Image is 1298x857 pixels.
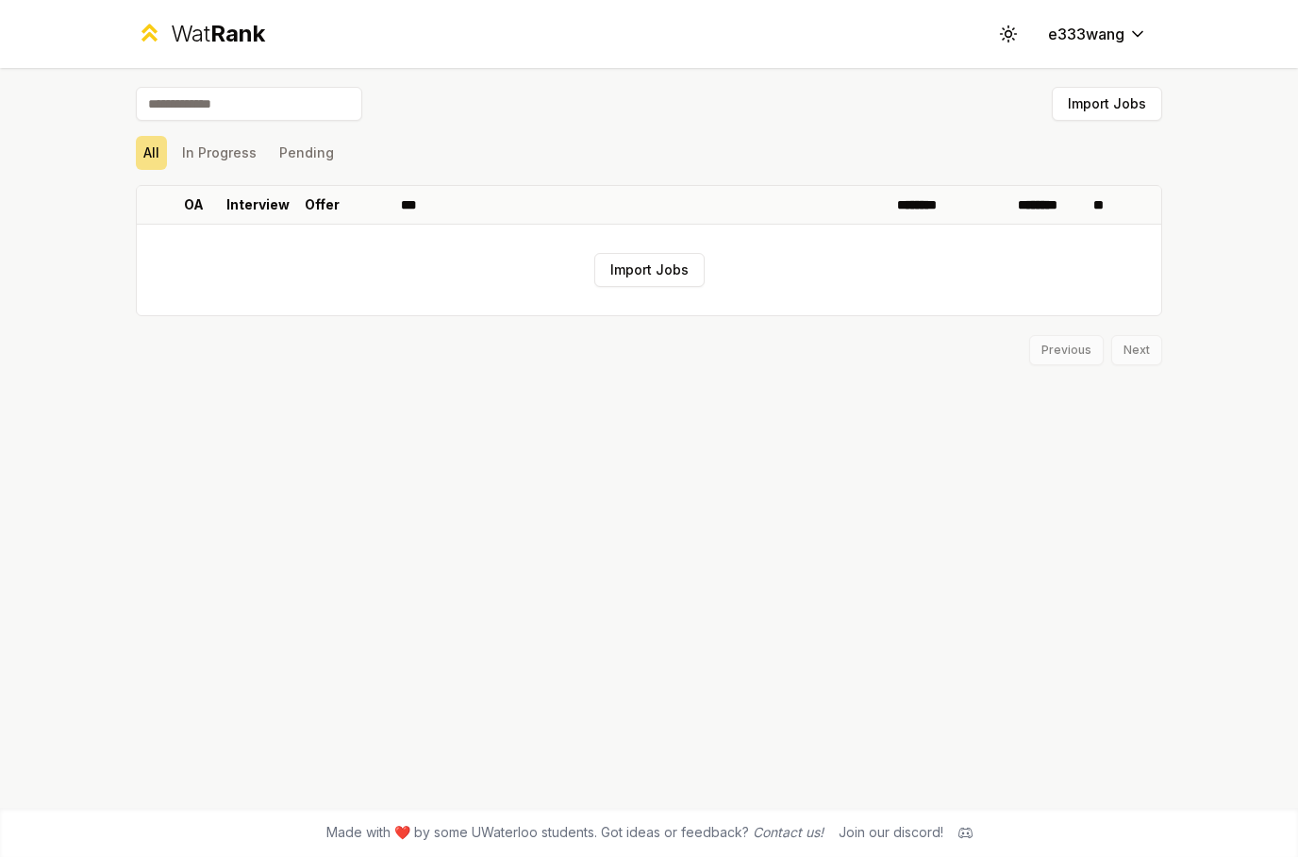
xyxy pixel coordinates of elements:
span: Made with ❤️ by some UWaterloo students. Got ideas or feedback? [326,823,824,842]
button: Import Jobs [594,253,705,287]
button: e333wang [1033,17,1162,51]
div: Wat [171,19,265,49]
button: All [136,136,167,170]
span: e333wang [1048,23,1124,45]
button: Import Jobs [1052,87,1162,121]
p: Interview [226,195,290,214]
a: WatRank [136,19,265,49]
p: OA [184,195,204,214]
button: Pending [272,136,341,170]
span: Rank [210,20,265,47]
a: Contact us! [753,824,824,840]
button: In Progress [175,136,264,170]
div: Join our discord! [839,823,943,842]
p: Offer [305,195,340,214]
